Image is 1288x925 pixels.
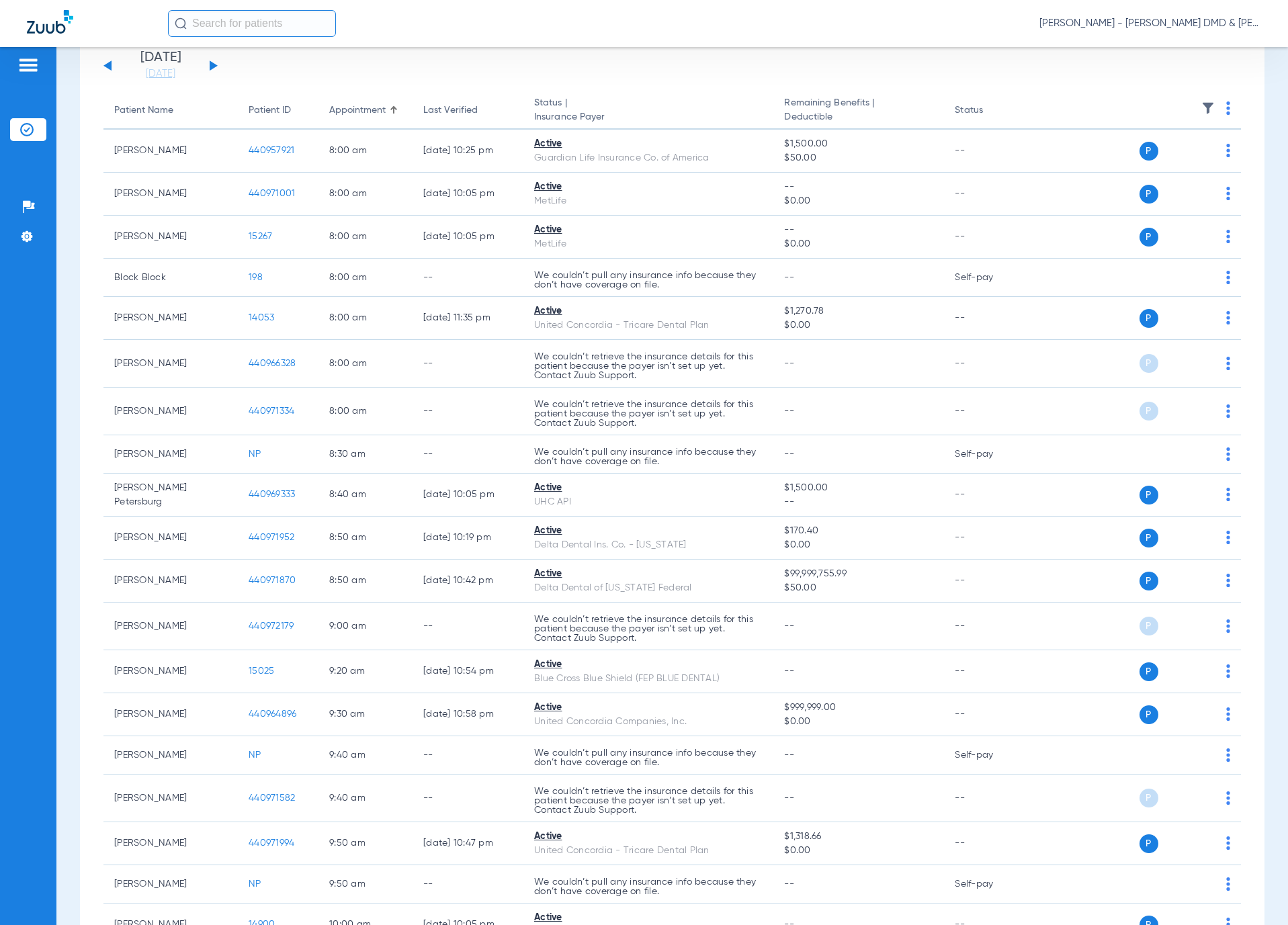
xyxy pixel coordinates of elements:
[249,533,294,542] span: 440971952
[413,216,523,259] td: [DATE] 10:05 PM
[1201,101,1215,115] img: filter.svg
[103,259,238,297] td: Block Block
[534,151,763,165] div: Guardian Life Insurance Co. of America
[1140,354,1158,373] span: P
[329,103,402,118] div: Appointment
[103,822,238,865] td: [PERSON_NAME]
[103,173,238,216] td: [PERSON_NAME]
[1196,144,1209,157] img: x.svg
[413,130,523,173] td: [DATE] 10:25 PM
[103,775,238,822] td: [PERSON_NAME]
[1196,311,1209,324] img: x.svg
[534,567,763,581] div: Active
[944,435,1035,474] td: Self-pay
[1196,664,1209,678] img: x.svg
[534,911,763,925] div: Active
[944,340,1035,388] td: --
[413,650,523,693] td: [DATE] 10:54 PM
[944,92,1035,130] th: Status
[784,793,794,803] span: --
[318,603,413,650] td: 9:00 AM
[318,173,413,216] td: 8:00 AM
[423,103,478,118] div: Last Verified
[318,340,413,388] td: 8:00 AM
[103,216,238,259] td: [PERSON_NAME]
[103,603,238,650] td: [PERSON_NAME]
[534,223,763,237] div: Active
[249,103,291,118] div: Patient ID
[249,709,296,719] span: 440964896
[944,297,1035,340] td: --
[773,92,944,130] th: Remaining Benefits |
[1140,572,1158,590] span: P
[318,736,413,775] td: 9:40 AM
[944,865,1035,904] td: Self-pay
[249,103,308,118] div: Patient ID
[103,340,238,388] td: [PERSON_NAME]
[1140,142,1158,161] span: P
[944,173,1035,216] td: --
[1226,664,1230,678] img: group-dot-blue.svg
[784,715,933,729] span: $0.00
[534,194,763,208] div: MetLife
[103,297,238,340] td: [PERSON_NAME]
[944,130,1035,173] td: --
[249,359,296,368] span: 440966328
[534,844,763,858] div: United Concordia - Tricare Dental Plan
[523,92,773,130] th: Status |
[534,271,763,290] p: We couldn’t pull any insurance info because they don’t have coverage on file.
[1140,705,1158,724] span: P
[413,259,523,297] td: --
[784,406,794,416] span: --
[413,775,523,822] td: --
[249,750,261,760] span: NP
[1140,309,1158,328] span: P
[318,259,413,297] td: 8:00 AM
[1140,789,1158,807] span: P
[1226,101,1230,115] img: group-dot-blue.svg
[1140,185,1158,204] span: P
[784,359,794,368] span: --
[1226,357,1230,370] img: group-dot-blue.svg
[784,237,933,251] span: $0.00
[413,560,523,603] td: [DATE] 10:42 PM
[413,297,523,340] td: [DATE] 11:35 PM
[413,517,523,560] td: [DATE] 10:19 PM
[1196,271,1209,284] img: x.svg
[534,538,763,552] div: Delta Dental Ins. Co. - [US_STATE]
[103,517,238,560] td: [PERSON_NAME]
[784,304,933,318] span: $1,270.78
[249,189,295,198] span: 440971001
[1196,187,1209,200] img: x.svg
[534,672,763,686] div: Blue Cross Blue Shield (FEP BLUE DENTAL)
[1226,311,1230,324] img: group-dot-blue.svg
[249,406,294,416] span: 440971334
[318,474,413,517] td: 8:40 AM
[784,137,933,151] span: $1,500.00
[534,110,763,124] span: Insurance Payer
[1226,230,1230,243] img: group-dot-blue.svg
[534,237,763,251] div: MetLife
[1140,529,1158,547] span: P
[17,57,39,73] img: hamburger-icon
[318,775,413,822] td: 9:40 AM
[413,603,523,650] td: --
[318,388,413,435] td: 8:00 AM
[1196,230,1209,243] img: x.svg
[944,388,1035,435] td: --
[329,103,386,118] div: Appointment
[534,830,763,844] div: Active
[534,615,763,643] p: We couldn’t retrieve the insurance details for this patient because the payer isn’t set up yet. C...
[1226,707,1230,721] img: group-dot-blue.svg
[944,775,1035,822] td: --
[103,865,238,904] td: [PERSON_NAME]
[534,581,763,595] div: Delta Dental of [US_STATE] Federal
[784,844,933,858] span: $0.00
[1140,662,1158,681] span: P
[103,693,238,736] td: [PERSON_NAME]
[784,194,933,208] span: $0.00
[249,793,295,803] span: 440971582
[413,173,523,216] td: [DATE] 10:05 PM
[534,447,763,466] p: We couldn’t pull any insurance info because they don’t have coverage on file.
[944,259,1035,297] td: Self-pay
